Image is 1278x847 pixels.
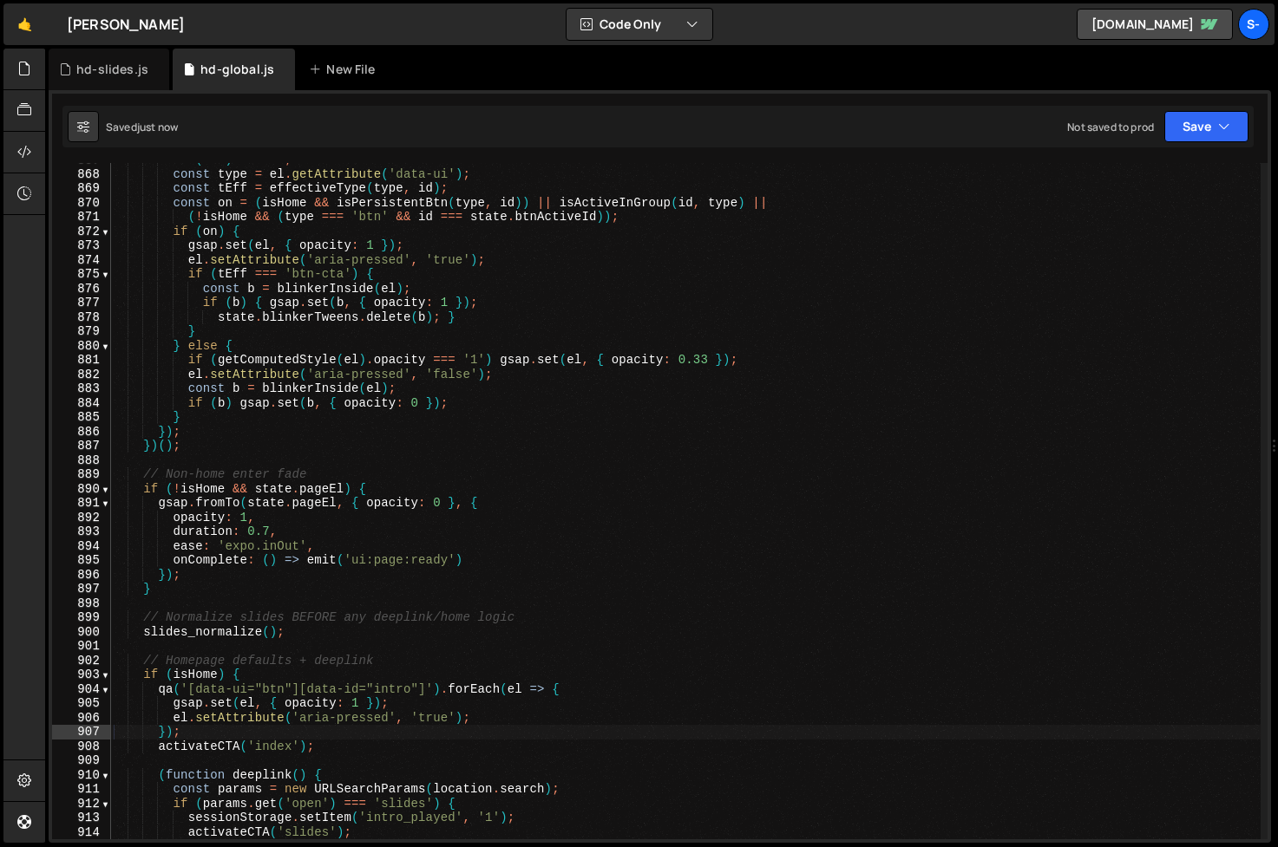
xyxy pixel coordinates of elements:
[52,511,111,525] div: 892
[52,324,111,339] div: 879
[52,625,111,640] div: 900
[52,453,111,468] div: 888
[52,296,111,310] div: 877
[52,381,111,396] div: 883
[52,238,111,253] div: 873
[1067,120,1154,134] div: Not saved to prod
[309,61,382,78] div: New File
[52,524,111,539] div: 893
[1077,9,1233,40] a: [DOMAIN_NAME]
[52,582,111,596] div: 897
[52,825,111,840] div: 914
[52,739,111,754] div: 908
[52,610,111,625] div: 899
[52,753,111,768] div: 909
[52,639,111,654] div: 901
[52,768,111,783] div: 910
[67,14,185,35] div: [PERSON_NAME]
[52,553,111,568] div: 895
[1238,9,1269,40] a: s-
[52,439,111,453] div: 887
[52,282,111,296] div: 876
[106,120,178,134] div: Saved
[52,410,111,425] div: 885
[52,696,111,711] div: 905
[52,797,111,811] div: 912
[52,339,111,354] div: 880
[52,654,111,668] div: 902
[52,225,111,239] div: 872
[52,368,111,382] div: 882
[52,596,111,611] div: 898
[52,482,111,497] div: 890
[52,396,111,411] div: 884
[52,668,111,682] div: 903
[1164,111,1249,142] button: Save
[137,120,178,134] div: just now
[52,196,111,211] div: 870
[52,267,111,282] div: 875
[52,568,111,583] div: 896
[52,711,111,726] div: 906
[52,539,111,554] div: 894
[52,353,111,368] div: 881
[52,310,111,325] div: 878
[200,61,274,78] div: hd-global.js
[52,496,111,511] div: 891
[52,682,111,697] div: 904
[52,181,111,196] div: 869
[52,467,111,482] div: 889
[52,253,111,268] div: 874
[76,61,148,78] div: hd-slides.js
[52,167,111,182] div: 868
[52,782,111,797] div: 911
[52,425,111,440] div: 886
[52,725,111,739] div: 907
[52,210,111,225] div: 871
[3,3,46,45] a: 🤙
[567,9,712,40] button: Code Only
[52,811,111,825] div: 913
